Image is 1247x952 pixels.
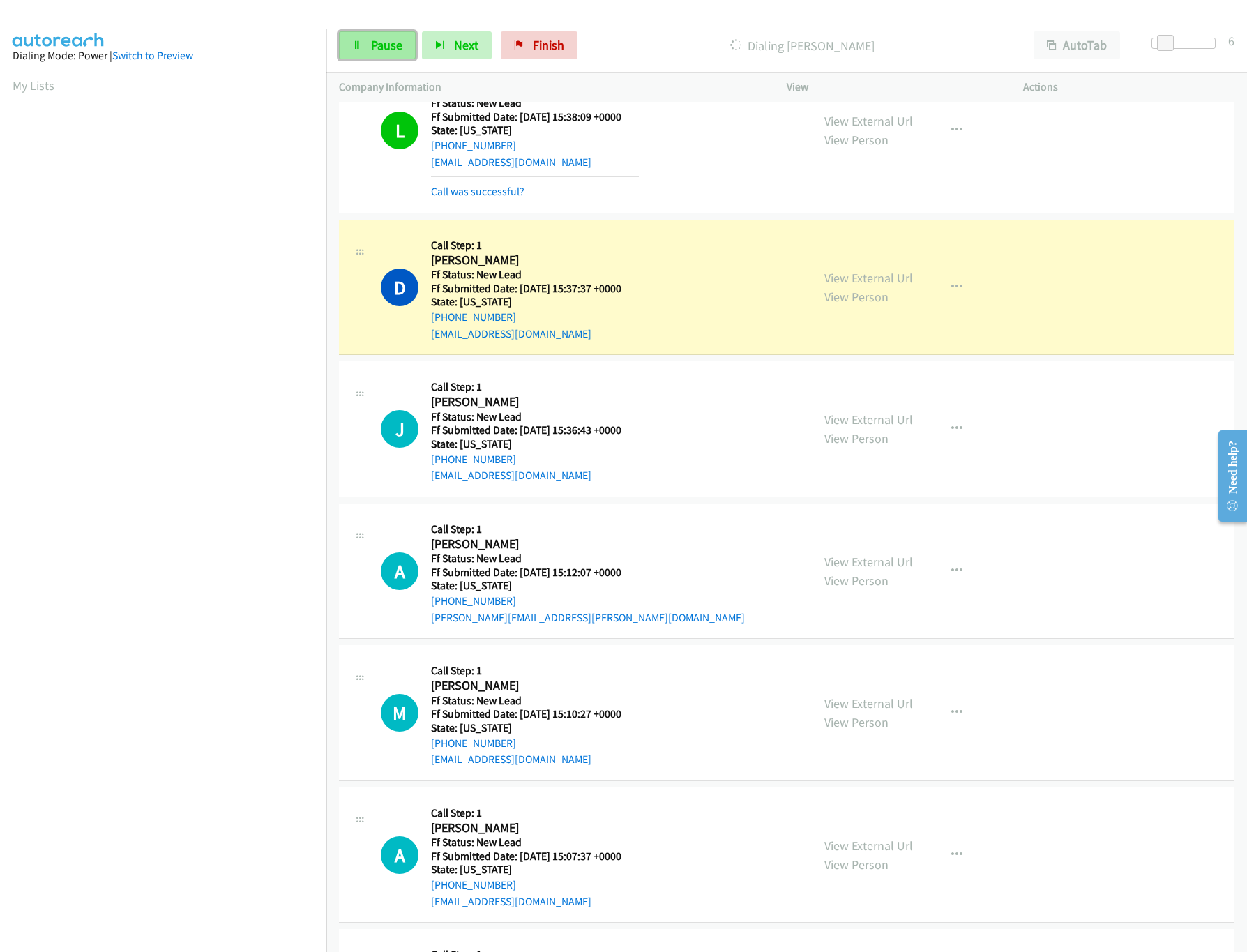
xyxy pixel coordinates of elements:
a: View Person [824,714,889,730]
a: View Person [824,856,889,872]
h1: J [381,410,418,448]
h5: Ff Status: New Lead [431,694,621,708]
h2: [PERSON_NAME] [431,394,639,410]
div: The call is yet to be attempted [381,552,418,590]
div: 6 [1228,31,1234,50]
h1: A [381,836,418,874]
button: AutoTab [1034,31,1120,59]
h1: D [381,269,418,306]
h5: Ff Status: New Lead [431,268,639,282]
a: [PHONE_NUMBER] [431,139,516,152]
a: Call was successful? [431,185,524,198]
h1: M [381,694,418,732]
a: View External Url [824,838,913,854]
h2: [PERSON_NAME] [431,252,639,269]
a: View Person [824,573,889,589]
a: [EMAIL_ADDRESS][DOMAIN_NAME] [431,753,591,766]
iframe: Dialpad [13,107,326,770]
iframe: Resource Center [1207,421,1247,531]
div: Dialing Mode: Power | [13,47,314,64]
h5: State: [US_STATE] [431,295,639,309]
div: The call is yet to be attempted [381,694,418,732]
a: My Lists [13,77,54,93]
h5: State: [US_STATE] [431,123,639,137]
a: Finish [501,31,577,59]
h1: L [381,112,418,149]
h5: Call Step: 1 [431,522,745,536]
h2: [PERSON_NAME] [431,678,621,694]
a: View Person [824,430,889,446]
h2: [PERSON_NAME] [431,820,621,836]
a: [PHONE_NUMBER] [431,310,516,324]
a: View External Url [824,411,913,428]
a: View External Url [824,695,913,711]
div: The call is yet to be attempted [381,836,418,874]
div: The call is yet to be attempted [381,410,418,448]
h5: State: [US_STATE] [431,437,639,451]
p: Actions [1023,79,1234,96]
a: [EMAIL_ADDRESS][DOMAIN_NAME] [431,469,591,482]
p: View [787,79,998,96]
span: Pause [371,37,402,53]
a: Switch to Preview [112,49,193,62]
h5: Ff Status: New Lead [431,96,639,110]
h5: Ff Submitted Date: [DATE] 15:36:43 +0000 [431,423,639,437]
h5: Ff Submitted Date: [DATE] 15:12:07 +0000 [431,566,745,580]
a: [PHONE_NUMBER] [431,453,516,466]
a: [PHONE_NUMBER] [431,878,516,891]
a: View External Url [824,270,913,286]
h5: Call Step: 1 [431,806,621,820]
span: Finish [533,37,564,53]
h5: State: [US_STATE] [431,579,745,593]
a: [EMAIL_ADDRESS][DOMAIN_NAME] [431,895,591,908]
a: [PERSON_NAME][EMAIL_ADDRESS][PERSON_NAME][DOMAIN_NAME] [431,611,745,624]
h5: State: [US_STATE] [431,721,621,735]
p: Dialing [PERSON_NAME] [596,36,1008,55]
button: Next [422,31,492,59]
h5: Ff Submitted Date: [DATE] 15:10:27 +0000 [431,707,621,721]
a: Pause [339,31,416,59]
h5: Ff Submitted Date: [DATE] 15:37:37 +0000 [431,282,639,296]
h5: Call Step: 1 [431,380,639,394]
a: [PHONE_NUMBER] [431,594,516,607]
a: [EMAIL_ADDRESS][DOMAIN_NAME] [431,327,591,340]
h5: Ff Status: New Lead [431,552,745,566]
a: View External Url [824,554,913,570]
a: [EMAIL_ADDRESS][DOMAIN_NAME] [431,156,591,169]
h5: Ff Submitted Date: [DATE] 15:07:37 +0000 [431,849,621,863]
h1: A [381,552,418,590]
a: View Person [824,289,889,305]
p: Company Information [339,79,762,96]
h5: State: [US_STATE] [431,863,621,877]
h5: Ff Status: New Lead [431,410,639,424]
a: [PHONE_NUMBER] [431,736,516,750]
a: View External Url [824,113,913,129]
h5: Call Step: 1 [431,664,621,678]
h5: Call Step: 1 [431,239,639,252]
h5: Ff Status: New Lead [431,836,621,849]
h2: [PERSON_NAME] [431,536,745,552]
h5: Ff Submitted Date: [DATE] 15:38:09 +0000 [431,110,639,124]
span: Next [454,37,478,53]
a: View Person [824,132,889,148]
